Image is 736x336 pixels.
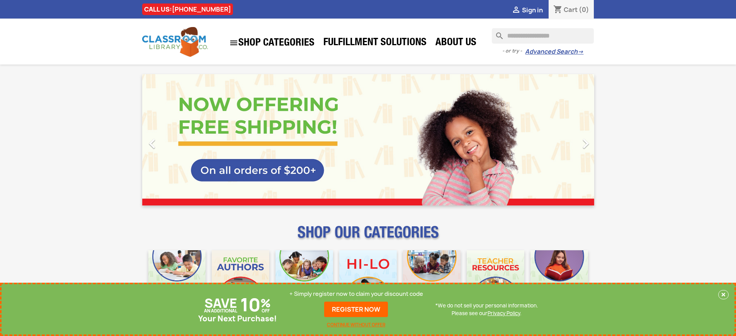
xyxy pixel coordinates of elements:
span: (0) [579,5,589,14]
ul: Carousel container [142,74,594,205]
img: CLC_Favorite_Authors_Mobile.jpg [212,250,269,308]
span: Cart [564,5,578,14]
img: CLC_Dyslexia_Mobile.jpg [530,250,588,308]
a:  Sign in [512,6,543,14]
span: → [578,48,583,56]
img: CLC_HiLo_Mobile.jpg [339,250,397,308]
a: SHOP CATEGORIES [225,34,318,51]
div: CALL US: [142,3,233,15]
input: Search [492,28,594,44]
a: Previous [142,74,210,205]
i:  [143,134,162,153]
img: CLC_Teacher_Resources_Mobile.jpg [467,250,524,308]
a: Fulfillment Solutions [320,36,430,51]
i:  [576,134,595,153]
img: Classroom Library Company [142,27,208,57]
i:  [512,6,521,15]
span: Sign in [522,6,543,14]
a: About Us [432,36,480,51]
img: CLC_Bulk_Mobile.jpg [148,250,206,308]
a: Next [526,74,594,205]
i: shopping_cart [553,5,563,15]
span: - or try - [502,47,525,55]
img: CLC_Phonics_And_Decodables_Mobile.jpg [275,250,333,308]
a: Advanced Search→ [525,48,583,56]
p: SHOP OUR CATEGORIES [142,230,594,244]
a: [PHONE_NUMBER] [172,5,231,14]
i: search [492,28,501,37]
i:  [229,38,238,48]
img: CLC_Fiction_Nonfiction_Mobile.jpg [403,250,461,308]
